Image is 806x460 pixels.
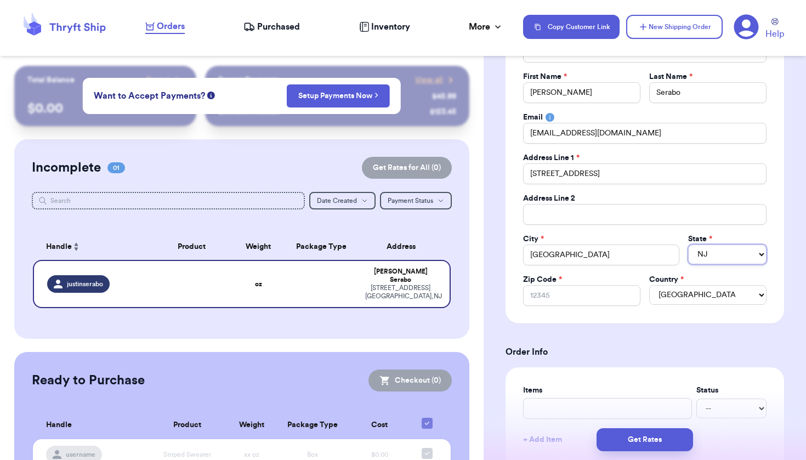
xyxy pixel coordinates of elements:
[218,75,279,86] p: Recent Payments
[649,274,684,285] label: Country
[317,197,357,204] span: Date Created
[432,91,456,102] div: $ 45.99
[523,385,692,396] label: Items
[649,71,693,82] label: Last Name
[146,75,170,86] span: Payout
[243,20,300,33] a: Purchased
[359,234,450,260] th: Address
[276,411,349,439] th: Package Type
[415,75,456,86] a: View all
[234,234,283,260] th: Weight
[163,451,211,458] span: Striped Sweater
[307,451,318,458] span: Box
[46,419,72,431] span: Handle
[597,428,693,451] button: Get Rates
[765,18,784,41] a: Help
[150,234,234,260] th: Product
[523,15,620,39] button: Copy Customer Link
[27,75,75,86] p: Total Balance
[157,20,185,33] span: Orders
[371,20,410,33] span: Inventory
[523,152,580,163] label: Address Line 1
[365,268,436,284] div: [PERSON_NAME] Serabo
[46,241,72,253] span: Handle
[523,112,543,123] label: Email
[228,411,276,439] th: Weight
[283,234,359,260] th: Package Type
[32,159,101,177] h2: Incomplete
[146,411,228,439] th: Product
[688,234,712,245] label: State
[362,157,452,179] button: Get Rates for All (0)
[349,411,410,439] th: Cost
[255,281,262,287] strong: oz
[506,345,784,359] h3: Order Info
[371,451,388,458] span: $0.00
[523,234,544,245] label: City
[145,20,185,34] a: Orders
[523,274,562,285] label: Zip Code
[469,20,503,33] div: More
[523,285,640,306] input: 12345
[359,20,410,33] a: Inventory
[66,450,95,459] span: username
[309,192,376,209] button: Date Created
[94,89,205,103] span: Want to Accept Payments?
[32,192,304,209] input: Search
[388,197,433,204] span: Payment Status
[244,451,259,458] span: xx oz
[287,84,390,107] button: Setup Payments Now
[146,75,183,86] a: Payout
[523,193,575,204] label: Address Line 2
[415,75,443,86] span: View all
[380,192,452,209] button: Payment Status
[257,20,300,33] span: Purchased
[365,284,436,300] div: [STREET_ADDRESS] [GEOGRAPHIC_DATA] , NJ
[298,90,379,101] a: Setup Payments Now
[765,27,784,41] span: Help
[626,15,723,39] button: New Shipping Order
[107,162,125,173] span: 01
[368,370,452,391] button: Checkout (0)
[32,372,145,389] h2: Ready to Purchase
[696,385,767,396] label: Status
[67,280,103,288] span: justinserabo
[430,106,456,117] div: $ 123.45
[72,240,81,253] button: Sort ascending
[27,100,183,117] p: $ 0.00
[523,71,567,82] label: First Name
